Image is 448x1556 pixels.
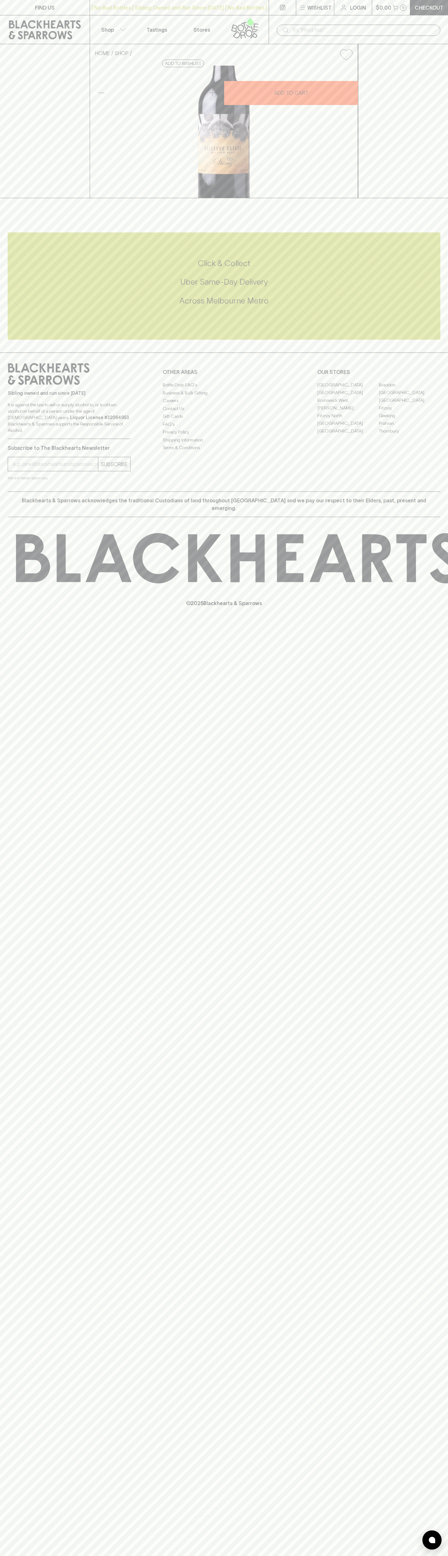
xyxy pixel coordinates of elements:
[90,15,135,44] button: Shop
[379,389,440,396] a: [GEOGRAPHIC_DATA]
[307,4,332,12] p: Wishlist
[317,404,379,412] a: [PERSON_NAME]
[379,404,440,412] a: Fitzroy
[134,15,179,44] a: Tastings
[379,427,440,435] a: Thornbury
[163,420,286,428] a: FAQ's
[101,460,128,468] p: SUBSCRIBE
[98,457,130,471] button: SUBSCRIBE
[163,444,286,452] a: Terms & Conditions
[8,296,440,306] h5: Across Melbourne Metro
[8,390,131,396] p: Sibling owned and run since [DATE]
[162,60,204,67] button: Add to wishlist
[8,475,131,481] p: We will never spam you
[350,4,366,12] p: Login
[163,436,286,444] a: Shipping Information
[292,25,435,35] input: Try "Pinot noir"
[95,50,110,56] a: HOME
[317,381,379,389] a: [GEOGRAPHIC_DATA]
[13,459,98,469] input: e.g. jane@blackheartsandsparrows.com.au
[402,6,404,9] p: 0
[163,428,286,436] a: Privacy Policy
[415,4,444,12] p: Checkout
[224,81,358,105] button: ADD TO CART
[379,419,440,427] a: Prahran
[163,389,286,397] a: Business & Bulk Gifting
[90,66,358,198] img: 39721.png
[317,427,379,435] a: [GEOGRAPHIC_DATA]
[274,89,308,97] p: ADD TO CART
[379,381,440,389] a: Braddon
[429,1537,435,1543] img: bubble-icon
[338,47,355,63] button: Add to wishlist
[317,396,379,404] a: Brunswick West
[115,50,128,56] a: SHOP
[8,232,440,340] div: Call to action block
[35,4,55,12] p: FIND US
[179,15,224,44] a: Stores
[163,413,286,420] a: Gift Cards
[12,497,436,512] p: Blackhearts & Sparrows acknowledges the traditional Custodians of land throughout [GEOGRAPHIC_DAT...
[163,381,286,389] a: Bottle Drop FAQ's
[8,277,440,287] h5: Uber Same-Day Delivery
[163,368,286,376] p: OTHER AREAS
[8,444,131,452] p: Subscribe to The Blackhearts Newsletter
[317,412,379,419] a: Fitzroy North
[379,396,440,404] a: [GEOGRAPHIC_DATA]
[70,415,129,420] strong: Liquor License #32064953
[379,412,440,419] a: Geelong
[8,258,440,269] h5: Click & Collect
[376,4,391,12] p: $0.00
[8,401,131,434] p: It is against the law to sell or supply alcohol to, or to obtain alcohol on behalf of a person un...
[317,389,379,396] a: [GEOGRAPHIC_DATA]
[193,26,210,34] p: Stores
[163,397,286,405] a: Careers
[101,26,114,34] p: Shop
[317,419,379,427] a: [GEOGRAPHIC_DATA]
[163,405,286,412] a: Contact Us
[317,368,440,376] p: OUR STORES
[147,26,167,34] p: Tastings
